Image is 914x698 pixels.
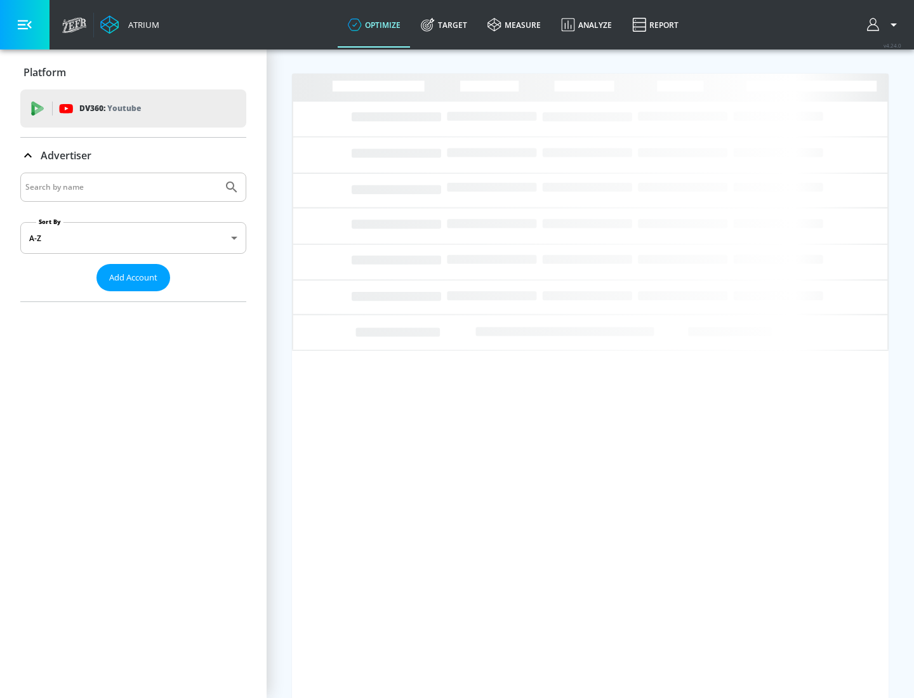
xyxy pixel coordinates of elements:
input: Search by name [25,179,218,195]
span: v 4.24.0 [884,42,901,49]
div: Advertiser [20,173,246,301]
span: Add Account [109,270,157,285]
a: Analyze [551,2,622,48]
p: Youtube [107,102,141,115]
div: DV360: Youtube [20,89,246,128]
label: Sort By [36,218,63,226]
div: Platform [20,55,246,90]
p: Platform [23,65,66,79]
p: DV360: [79,102,141,115]
a: optimize [338,2,411,48]
p: Advertiser [41,148,91,162]
div: Advertiser [20,138,246,173]
div: Atrium [123,19,159,30]
nav: list of Advertiser [20,291,246,301]
a: Atrium [100,15,159,34]
a: measure [477,2,551,48]
div: A-Z [20,222,246,254]
a: Report [622,2,689,48]
a: Target [411,2,477,48]
button: Add Account [96,264,170,291]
